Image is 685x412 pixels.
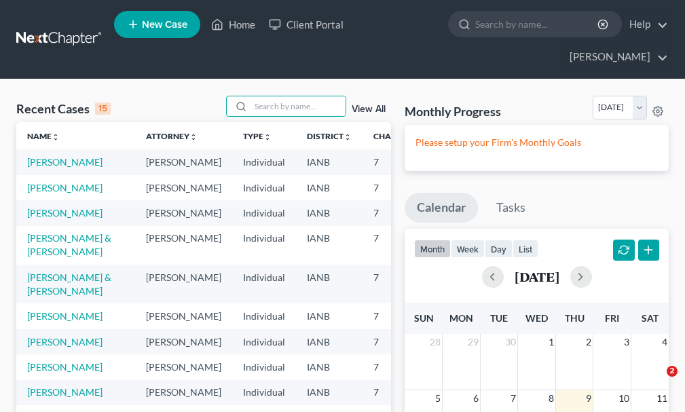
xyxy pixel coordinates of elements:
button: day [485,240,513,258]
span: Wed [525,312,548,324]
td: [PERSON_NAME] [135,380,232,405]
td: Individual [232,265,296,303]
span: 8 [547,390,555,407]
h2: [DATE] [515,269,559,284]
span: 6 [472,390,480,407]
span: Mon [449,312,473,324]
iframe: Intercom live chat [639,366,671,398]
a: [PERSON_NAME] [27,361,103,373]
td: [PERSON_NAME] [135,329,232,354]
td: Individual [232,329,296,354]
td: IANB [296,265,363,303]
span: New Case [142,20,187,30]
td: Individual [232,226,296,265]
button: month [414,240,451,258]
a: Attorneyunfold_more [146,131,198,141]
a: [PERSON_NAME] [27,310,103,322]
td: [PERSON_NAME] [135,149,232,174]
td: IANB [296,303,363,329]
td: IANB [296,149,363,174]
span: 2 [667,366,678,377]
td: Individual [232,149,296,174]
i: unfold_more [52,133,60,141]
td: Individual [232,200,296,225]
td: 7 [363,200,430,225]
input: Search by name... [475,12,599,37]
span: 30 [504,334,517,350]
span: 1 [547,334,555,350]
td: IANB [296,329,363,354]
td: IANB [296,354,363,379]
td: 7 [363,226,430,265]
a: Typeunfold_more [243,131,272,141]
button: week [451,240,485,258]
a: [PERSON_NAME] [27,336,103,348]
td: [PERSON_NAME] [135,200,232,225]
a: Client Portal [262,12,350,37]
span: 3 [623,334,631,350]
span: 28 [428,334,442,350]
a: [PERSON_NAME] [27,156,103,168]
button: list [513,240,538,258]
td: IANB [296,226,363,265]
div: Recent Cases [16,100,111,117]
a: [PERSON_NAME] [27,386,103,398]
span: Thu [565,312,585,324]
span: Tue [490,312,508,324]
td: 7 [363,303,430,329]
span: Sat [642,312,659,324]
span: Sun [414,312,434,324]
td: Individual [232,380,296,405]
td: IANB [296,175,363,200]
span: 2 [585,334,593,350]
td: IANB [296,200,363,225]
td: 7 [363,329,430,354]
a: Help [623,12,668,37]
a: [PERSON_NAME] [27,207,103,219]
span: 9 [585,390,593,407]
td: [PERSON_NAME] [135,303,232,329]
span: Fri [605,312,619,324]
td: Individual [232,303,296,329]
span: 4 [661,334,669,350]
p: Please setup your Firm's Monthly Goals [415,136,658,149]
td: 7 [363,380,430,405]
i: unfold_more [189,133,198,141]
div: 15 [95,102,111,115]
a: Chapterunfold_more [373,131,420,141]
a: Districtunfold_more [307,131,352,141]
td: Individual [232,354,296,379]
a: View All [352,105,386,114]
td: 7 [363,265,430,303]
td: [PERSON_NAME] [135,354,232,379]
a: Nameunfold_more [27,131,60,141]
td: [PERSON_NAME] [135,175,232,200]
i: unfold_more [344,133,352,141]
td: [PERSON_NAME] [135,265,232,303]
td: [PERSON_NAME] [135,226,232,265]
h3: Monthly Progress [405,103,501,119]
span: 29 [466,334,480,350]
td: IANB [296,380,363,405]
span: 5 [434,390,442,407]
a: Home [204,12,262,37]
td: 7 [363,175,430,200]
a: [PERSON_NAME] & [PERSON_NAME] [27,271,111,297]
a: [PERSON_NAME] [27,182,103,193]
i: unfold_more [263,133,272,141]
td: 7 [363,354,430,379]
input: Search by name... [251,96,346,116]
td: Individual [232,175,296,200]
a: Tasks [484,193,538,223]
a: [PERSON_NAME] [563,45,668,69]
a: Calendar [405,193,478,223]
span: 10 [617,390,631,407]
span: 7 [509,390,517,407]
a: [PERSON_NAME] & [PERSON_NAME] [27,232,111,257]
td: 7 [363,149,430,174]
